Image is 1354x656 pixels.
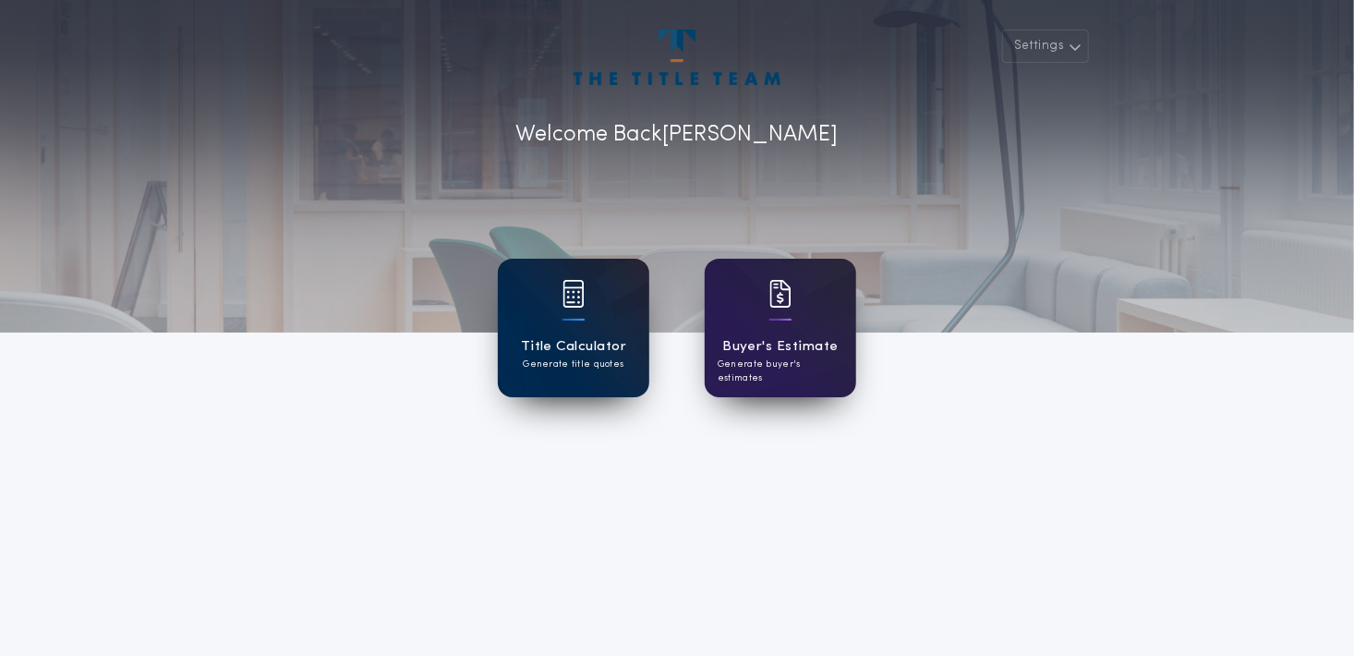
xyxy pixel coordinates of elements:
[769,280,792,308] img: card icon
[516,118,839,152] p: Welcome Back [PERSON_NAME]
[574,30,780,85] img: account-logo
[718,358,843,385] p: Generate buyer's estimates
[523,358,623,371] p: Generate title quotes
[722,336,838,358] h1: Buyer's Estimate
[562,280,585,308] img: card icon
[498,259,649,397] a: card iconTitle CalculatorGenerate title quotes
[705,259,856,397] a: card iconBuyer's EstimateGenerate buyer's estimates
[1002,30,1089,63] button: Settings
[521,336,626,358] h1: Title Calculator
